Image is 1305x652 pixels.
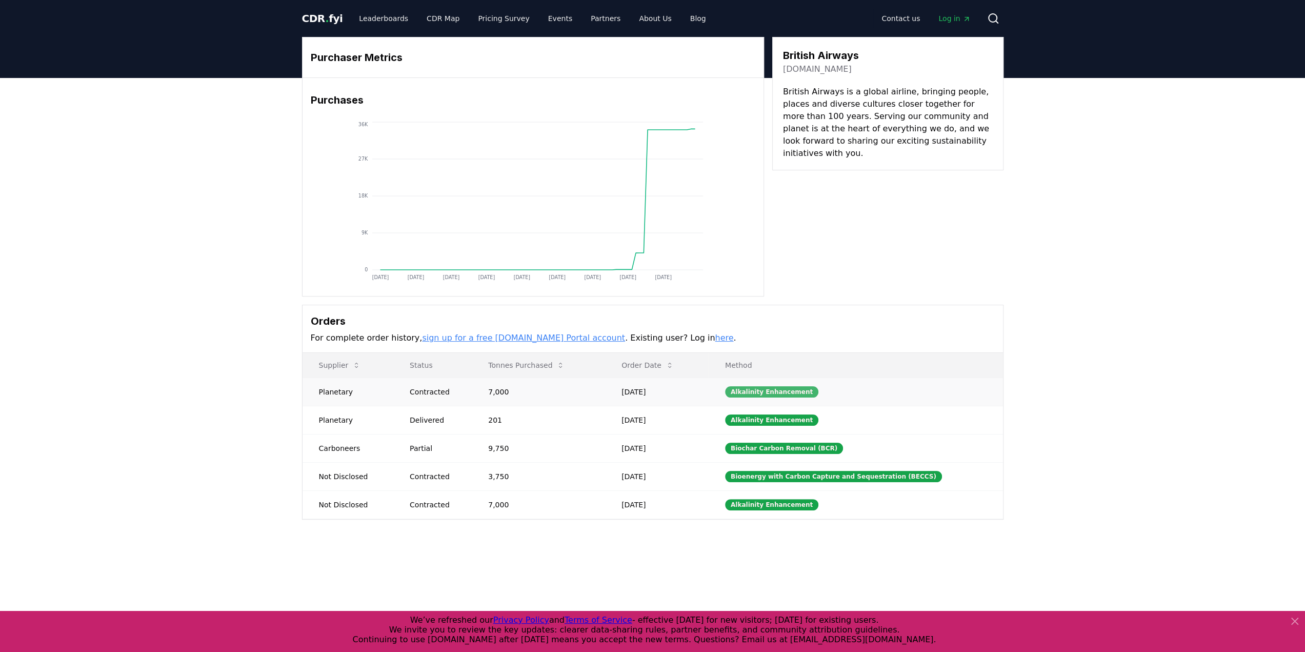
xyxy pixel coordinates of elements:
td: Planetary [303,406,393,434]
a: here [715,333,733,343]
p: Method [717,360,995,370]
p: Status [401,360,464,370]
td: [DATE] [605,434,709,462]
tspan: [DATE] [407,274,424,280]
tspan: [DATE] [443,274,459,280]
tspan: [DATE] [549,274,565,280]
h3: British Airways [783,48,859,63]
h3: Purchases [311,92,755,108]
p: British Airways is a global airline, bringing people, places and diverse cultures closer together... [783,86,993,160]
a: Partners [583,9,629,28]
tspan: 36K [358,122,368,127]
div: Partial [410,443,464,453]
tspan: 18K [358,193,368,199]
div: Alkalinity Enhancement [725,386,818,398]
a: [DOMAIN_NAME] [783,63,852,75]
div: Contracted [410,471,464,482]
tspan: 0 [365,267,368,272]
a: CDR Map [418,9,468,28]
tspan: [DATE] [655,274,671,280]
td: 201 [472,406,605,434]
tspan: [DATE] [619,274,636,280]
td: [DATE] [605,378,709,406]
a: sign up for a free [DOMAIN_NAME] Portal account [422,333,625,343]
span: CDR fyi [302,12,343,25]
h3: Orders [311,313,995,329]
button: Supplier [311,355,369,376]
td: Carboneers [303,434,393,462]
div: Alkalinity Enhancement [725,499,818,510]
td: 9,750 [472,434,605,462]
button: Order Date [613,355,682,376]
a: CDR.fyi [302,11,343,26]
div: Contracted [410,387,464,397]
td: Not Disclosed [303,462,393,490]
p: For complete order history, . Existing user? Log in . [311,332,995,344]
td: 3,750 [472,462,605,490]
div: Biochar Carbon Removal (BCR) [725,443,843,454]
a: Contact us [873,9,928,28]
a: Blog [682,9,714,28]
td: [DATE] [605,462,709,490]
h3: Purchaser Metrics [311,50,755,65]
tspan: 9K [361,230,368,235]
td: [DATE] [605,406,709,434]
nav: Main [351,9,714,28]
td: 7,000 [472,378,605,406]
tspan: [DATE] [513,274,530,280]
button: Tonnes Purchased [480,355,573,376]
nav: Main [873,9,978,28]
a: Events [540,9,580,28]
div: Alkalinity Enhancement [725,414,818,426]
a: Pricing Survey [470,9,537,28]
div: Delivered [410,415,464,425]
span: Log in [938,13,970,24]
a: Leaderboards [351,9,416,28]
div: Contracted [410,500,464,510]
td: Not Disclosed [303,490,393,519]
tspan: 27K [358,156,368,162]
tspan: [DATE] [372,274,388,280]
a: Log in [930,9,978,28]
td: 7,000 [472,490,605,519]
a: About Us [631,9,679,28]
tspan: [DATE] [478,274,494,280]
td: [DATE] [605,490,709,519]
td: Planetary [303,378,393,406]
span: . [325,12,329,25]
tspan: [DATE] [584,274,600,280]
div: Bioenergy with Carbon Capture and Sequestration (BECCS) [725,471,942,482]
